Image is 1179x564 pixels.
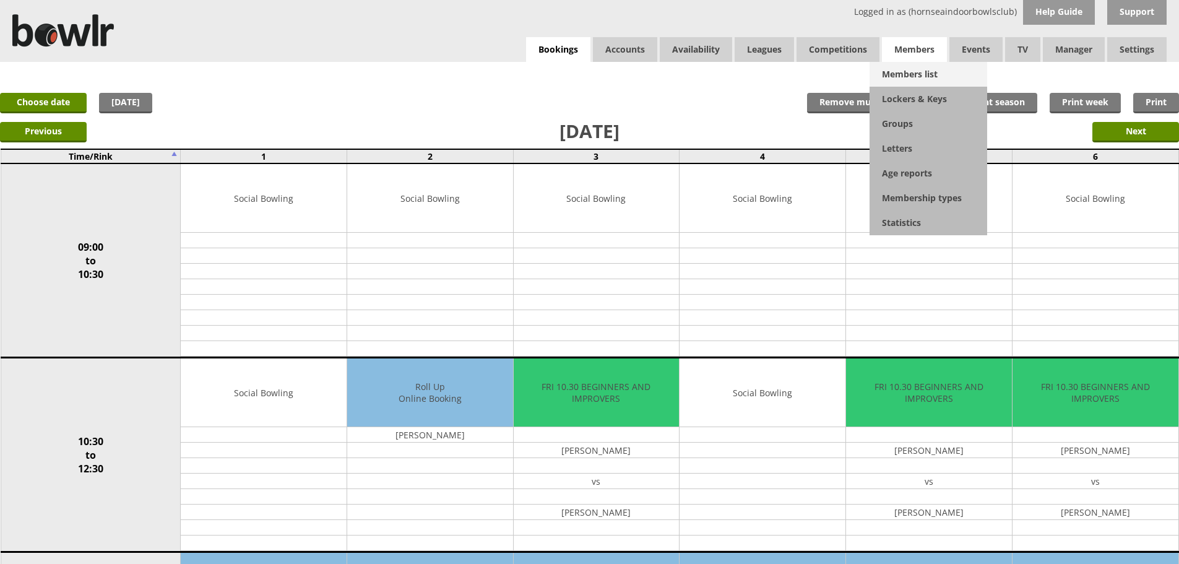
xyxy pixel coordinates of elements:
[181,149,347,163] td: 1
[1013,474,1178,489] td: vs
[870,136,987,161] a: Letters
[514,443,680,458] td: [PERSON_NAME]
[514,164,680,233] td: Social Bowling
[1133,93,1179,113] a: Print
[797,37,879,62] a: Competitions
[846,149,1013,163] td: 5
[1005,37,1040,62] span: TV
[1050,93,1121,113] a: Print week
[1,358,181,552] td: 10:30 to 12:30
[514,474,680,489] td: vs
[1043,37,1105,62] span: Manager
[870,87,987,111] a: Lockers & Keys
[846,358,1012,427] td: FRI 10.30 BEGINNERS AND IMPROVERS
[347,149,513,163] td: 2
[99,93,152,113] a: [DATE]
[1092,122,1179,142] input: Next
[1,163,181,358] td: 09:00 to 10:30
[514,358,680,427] td: FRI 10.30 BEGINNERS AND IMPROVERS
[1013,505,1178,520] td: [PERSON_NAME]
[870,186,987,210] a: Membership types
[870,161,987,186] a: Age reports
[846,164,1012,233] td: Social Bowling
[1013,164,1178,233] td: Social Bowling
[347,164,513,233] td: Social Bowling
[882,37,947,62] span: Members
[680,358,845,427] td: Social Bowling
[807,93,947,113] input: Remove multiple bookings
[1012,149,1178,163] td: 6
[347,427,513,443] td: [PERSON_NAME]
[680,164,845,233] td: Social Bowling
[959,93,1037,113] a: Print season
[1107,37,1167,62] span: Settings
[870,62,987,87] a: Members list
[949,37,1003,62] a: Events
[513,149,680,163] td: 3
[846,505,1012,520] td: [PERSON_NAME]
[660,37,732,62] a: Availability
[1013,358,1178,427] td: FRI 10.30 BEGINNERS AND IMPROVERS
[846,443,1012,458] td: [PERSON_NAME]
[181,164,347,233] td: Social Bowling
[1,149,181,163] td: Time/Rink
[870,210,987,235] a: Statistics
[526,37,590,63] a: Bookings
[680,149,846,163] td: 4
[846,474,1012,489] td: vs
[593,37,657,62] span: Accounts
[735,37,794,62] a: Leagues
[514,505,680,520] td: [PERSON_NAME]
[347,358,513,427] td: Roll Up Online Booking
[1013,443,1178,458] td: [PERSON_NAME]
[870,111,987,136] a: Groups
[181,358,347,427] td: Social Bowling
